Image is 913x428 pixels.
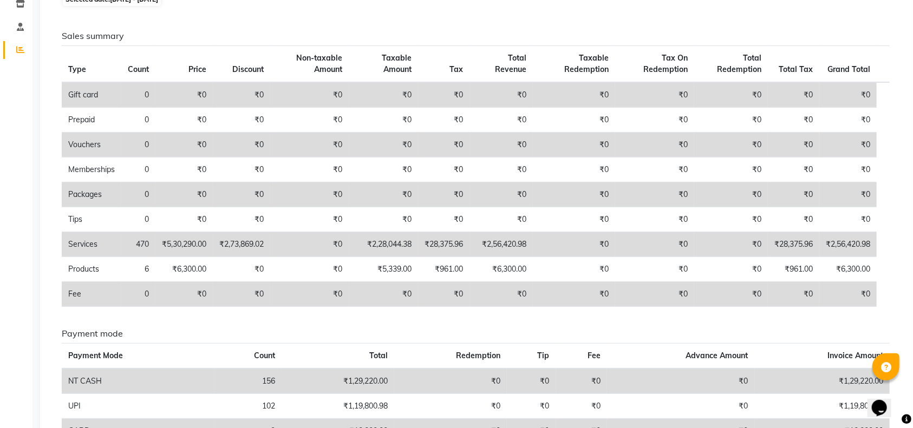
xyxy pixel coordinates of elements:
[296,53,342,74] span: Non-taxable Amount
[694,133,767,157] td: ₹0
[62,282,121,307] td: Fee
[533,108,615,133] td: ₹0
[470,257,533,282] td: ₹6,300.00
[419,207,470,232] td: ₹0
[768,207,819,232] td: ₹0
[349,232,418,257] td: ₹2,28,044.38
[768,257,819,282] td: ₹961.00
[121,282,155,307] td: 0
[694,82,767,108] td: ₹0
[533,207,615,232] td: ₹0
[270,232,349,257] td: ₹0
[819,207,877,232] td: ₹0
[686,351,748,360] span: Advance Amount
[615,108,694,133] td: ₹0
[615,232,694,257] td: ₹0
[470,207,533,232] td: ₹0
[232,64,264,74] span: Discount
[254,351,275,360] span: Count
[819,82,877,108] td: ₹0
[394,368,507,394] td: ₹0
[155,108,213,133] td: ₹0
[607,394,755,419] td: ₹0
[270,133,349,157] td: ₹0
[827,64,870,74] span: Grand Total
[419,232,470,257] td: ₹28,375.96
[213,282,270,307] td: ₹0
[62,328,890,339] h6: Payment mode
[768,82,819,108] td: ₹0
[470,157,533,182] td: ₹0
[213,232,270,257] td: ₹2,73,869.02
[155,257,213,282] td: ₹6,300.00
[768,232,819,257] td: ₹28,375.96
[533,282,615,307] td: ₹0
[155,82,213,108] td: ₹0
[533,133,615,157] td: ₹0
[533,182,615,207] td: ₹0
[62,207,121,232] td: Tips
[155,282,213,307] td: ₹0
[564,53,609,74] span: Taxable Redemption
[694,257,767,282] td: ₹0
[607,368,755,394] td: ₹0
[270,282,349,307] td: ₹0
[270,108,349,133] td: ₹0
[213,108,270,133] td: ₹0
[128,64,149,74] span: Count
[270,207,349,232] td: ₹0
[755,368,890,394] td: ₹1,29,220.00
[643,53,688,74] span: Tax On Redemption
[470,82,533,108] td: ₹0
[450,64,464,74] span: Tax
[507,394,556,419] td: ₹0
[68,64,86,74] span: Type
[121,157,155,182] td: 0
[62,257,121,282] td: Products
[282,368,394,394] td: ₹1,29,220.00
[507,368,556,394] td: ₹0
[694,182,767,207] td: ₹0
[694,157,767,182] td: ₹0
[533,157,615,182] td: ₹0
[213,182,270,207] td: ₹0
[155,232,213,257] td: ₹5,30,290.00
[819,282,877,307] td: ₹0
[615,257,694,282] td: ₹0
[470,133,533,157] td: ₹0
[62,108,121,133] td: Prepaid
[419,282,470,307] td: ₹0
[768,182,819,207] td: ₹0
[62,182,121,207] td: Packages
[419,133,470,157] td: ₹0
[121,257,155,282] td: 6
[155,133,213,157] td: ₹0
[394,394,507,419] td: ₹0
[768,282,819,307] td: ₹0
[694,232,767,257] td: ₹0
[819,133,877,157] td: ₹0
[155,182,213,207] td: ₹0
[556,368,607,394] td: ₹0
[868,385,902,417] iframe: chat widget
[419,108,470,133] td: ₹0
[615,82,694,108] td: ₹0
[349,282,418,307] td: ₹0
[768,108,819,133] td: ₹0
[155,207,213,232] td: ₹0
[68,351,123,360] span: Payment Mode
[349,257,418,282] td: ₹5,339.00
[121,182,155,207] td: 0
[270,82,349,108] td: ₹0
[349,207,418,232] td: ₹0
[121,108,155,133] td: 0
[533,257,615,282] td: ₹0
[62,394,215,419] td: UPI
[556,394,607,419] td: ₹0
[349,157,418,182] td: ₹0
[419,82,470,108] td: ₹0
[615,282,694,307] td: ₹0
[270,257,349,282] td: ₹0
[538,351,550,360] span: Tip
[349,133,418,157] td: ₹0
